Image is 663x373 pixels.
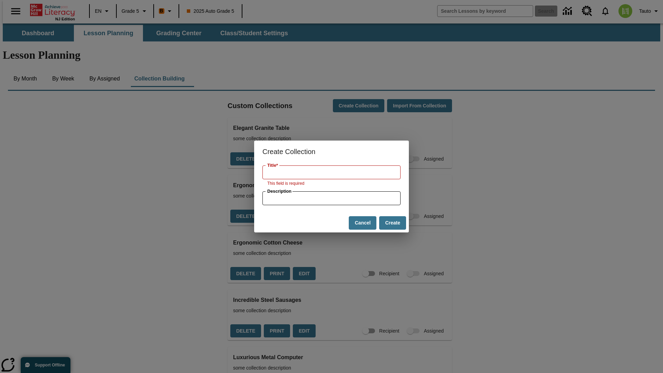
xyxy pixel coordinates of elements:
[379,216,406,230] button: Create
[349,216,376,230] button: Cancel
[267,162,278,169] label: Title
[267,188,291,194] label: Description
[254,141,409,163] h2: Create Collection
[267,180,396,187] p: This field is required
